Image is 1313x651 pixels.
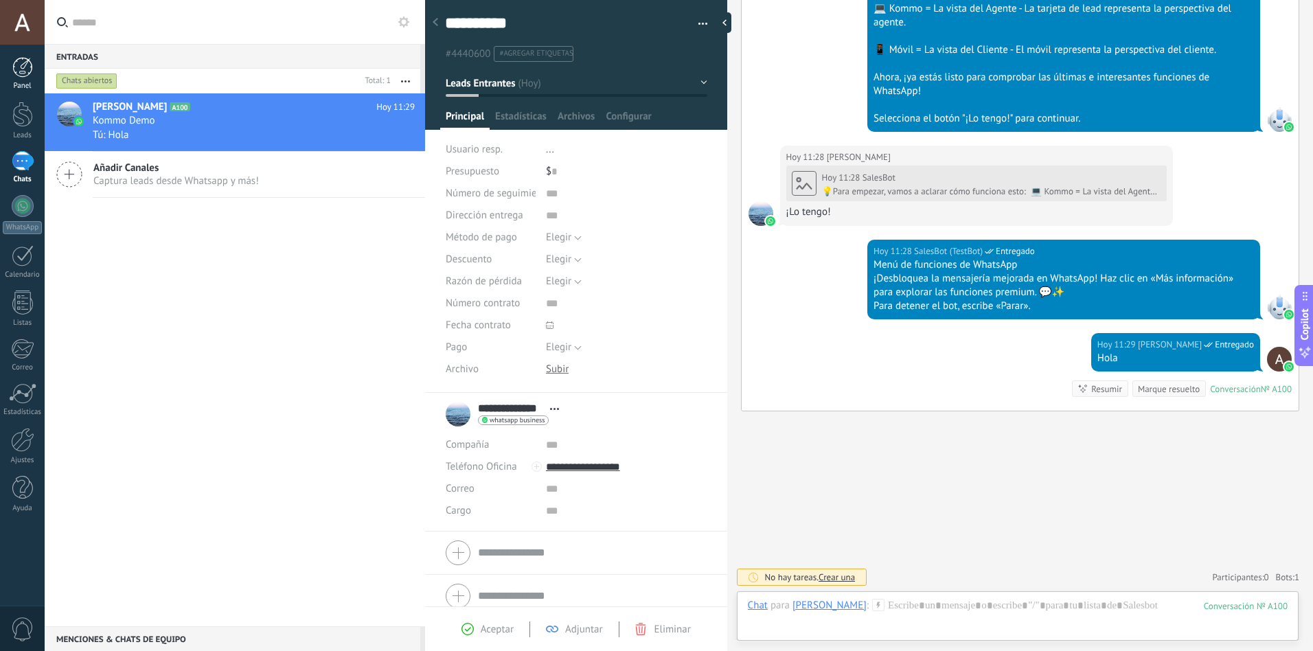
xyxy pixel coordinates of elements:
div: Ajustes [3,456,43,465]
div: Chats [3,175,43,184]
span: [PERSON_NAME] [93,100,167,114]
span: Archivos [558,110,595,130]
span: para [770,599,790,613]
span: Bots: [1276,571,1299,583]
span: Captura leads desde Whatsapp y más! [93,174,259,187]
span: SalesBot [1267,107,1292,132]
img: icon [74,117,84,126]
button: Teléfono Oficina [446,456,517,478]
div: Entradas [45,44,420,69]
span: #4440600 [446,47,490,60]
span: Copilot [1298,309,1312,341]
span: Estadísticas [495,110,547,130]
img: waba.svg [1284,310,1294,319]
span: Aceptar [481,623,514,636]
div: Número de seguimiento [446,183,536,205]
div: Número contrato [446,293,536,315]
div: 📱 Móvil = La vista del Cliente - El móvil representa la perspectiva del cliente. [874,43,1254,57]
span: Añadir Canales [93,161,259,174]
button: Elegir [546,249,582,271]
div: Menciones & Chats de equipo [45,626,420,651]
div: No hay tareas. [765,571,856,583]
div: Correo [3,363,43,372]
div: 100 [1204,600,1288,612]
span: Entregado [996,244,1035,258]
span: Adrian Civeira [749,201,773,226]
span: Configurar [606,110,651,130]
div: 💡Para empezar, vamos a aclarar cómo funciona esto: 💻 Kommo = La vista del Agente - La tarjeta de ... [822,186,1161,197]
img: waba.svg [766,216,775,226]
span: 1 [1294,571,1299,583]
span: Usuario resp. [446,143,503,156]
span: Elegir [546,275,571,288]
div: $ [546,161,707,183]
img: waba.svg [1284,362,1294,372]
span: Principal [446,110,484,130]
img: waba.svg [1284,122,1294,132]
span: Descuento [446,254,492,264]
div: 💻 Kommo = La vista del Agente - La tarjeta de lead representa la perspectiva del agente. [874,2,1254,30]
button: Elegir [546,336,582,358]
span: Correo [446,482,475,495]
div: Fecha contrato [446,315,536,336]
span: ... [546,143,554,156]
span: Adjuntar [565,623,603,636]
div: Menú de funciones de WhatsApp [874,258,1254,272]
div: Cargo [446,500,536,522]
div: Ahora, ¡ya estás listo para comprobar las últimas e interesantes funciones de WhatsApp! [874,71,1254,98]
div: Archivo [446,358,536,380]
span: Fecha contrato [446,320,511,330]
div: Resumir [1091,382,1122,396]
div: Hoy 11:29 [1097,338,1138,352]
button: Correo [446,478,475,500]
div: Método de pago [446,227,536,249]
span: SalesBot [1267,295,1292,319]
span: Crear una [819,571,855,583]
div: Hola [1097,352,1254,365]
span: Eliminar [654,623,690,636]
div: Selecciona el botón "¡Lo tengo!" para continuar. [874,112,1254,126]
a: avataricon[PERSON_NAME]A100Hoy 11:29Kommo DemoTú: Hola [45,93,425,151]
span: Dirección entrega [446,210,523,220]
button: Más [391,69,420,93]
span: Kommo Demo [93,114,155,128]
span: Número de seguimiento [446,188,551,198]
div: Ayuda [3,504,43,513]
div: Descuento [446,249,536,271]
div: № A100 [1261,383,1292,395]
span: Tú: Hola [93,128,129,141]
span: whatsapp business [490,417,545,424]
div: ¡Desbloquea la mensajería mejorada en WhatsApp! Haz clic en «Más información» para explorar las f... [874,272,1254,299]
div: Conversación [1210,383,1261,395]
span: Teléfono Oficina [446,460,517,473]
span: Cargo [446,505,471,516]
div: Hoy 11:28 [822,172,863,183]
div: Estadísticas [3,408,43,417]
div: Hoy 11:28 [874,244,914,258]
div: Pago [446,336,536,358]
div: Compañía [446,434,536,456]
div: Dirección entrega [446,205,536,227]
span: Razón de pérdida [446,276,522,286]
div: Usuario resp. [446,139,536,161]
div: Para detener el bot, escribe «Parar». [874,299,1254,313]
div: Calendario [3,271,43,279]
span: Adrian Civeira [827,150,891,164]
span: Entregado [1215,338,1254,352]
div: Hoy 11:28 [786,150,827,164]
div: Leads [3,131,43,140]
span: Método de pago [446,232,517,242]
span: : [867,599,869,613]
div: Marque resuelto [1138,382,1200,396]
div: Adrian Civeira [792,599,867,611]
span: SalesBot [863,172,895,183]
span: Pago [446,342,467,352]
div: Total: 1 [360,74,391,88]
span: Elegir [546,253,571,266]
span: #agregar etiquetas [499,49,573,58]
div: WhatsApp [3,221,42,234]
button: Elegir [546,271,582,293]
span: SalesBot (TestBot) [914,244,983,258]
span: Elegir [546,231,571,244]
div: Ocultar [718,12,731,33]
